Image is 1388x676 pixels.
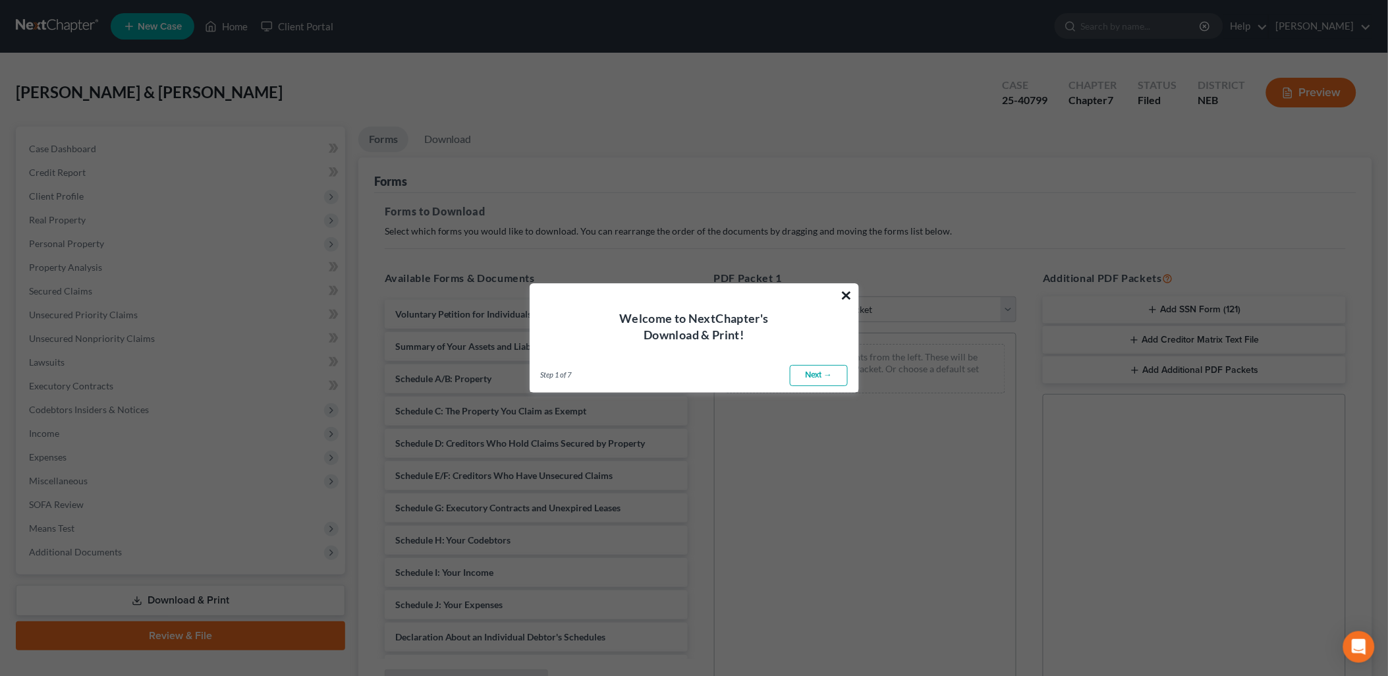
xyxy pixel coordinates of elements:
[541,370,572,380] span: Step 1 of 7
[841,285,853,306] button: ×
[790,365,848,386] a: Next →
[546,310,843,343] h4: Welcome to NextChapter's Download & Print!
[1343,631,1375,663] div: Open Intercom Messenger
